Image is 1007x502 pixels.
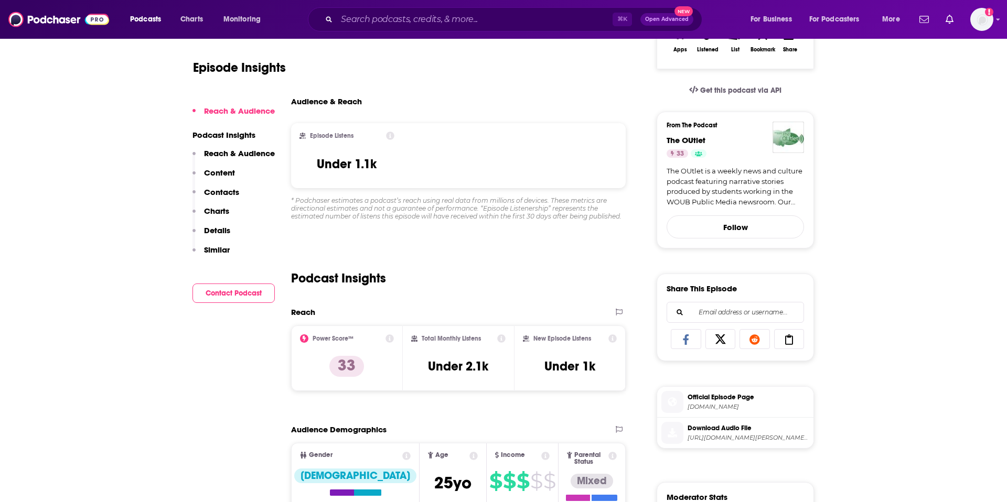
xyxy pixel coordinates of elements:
h3: Share This Episode [667,283,737,293]
button: Listened [694,21,721,59]
span: $ [503,473,516,489]
a: The OUtlet [667,135,705,145]
span: For Business [751,12,792,27]
h2: Episode Listens [310,132,353,139]
span: Podcasts [130,12,161,27]
span: $ [530,473,542,489]
span: More [882,12,900,27]
span: Official Episode Page [688,392,809,402]
img: User Profile [970,8,993,31]
span: For Podcasters [809,12,860,27]
a: Share on X/Twitter [705,329,736,349]
p: 33 [329,356,364,377]
button: Reach & Audience [192,148,275,168]
div: List [731,46,740,53]
h2: Power Score™ [313,335,353,342]
span: 33 [677,149,684,159]
button: Charts [192,206,229,225]
h2: Reach [291,307,315,317]
span: Age [435,452,448,459]
a: Share on Facebook [671,329,701,349]
a: Copy Link [774,329,805,349]
span: Monitoring [223,12,261,27]
a: Get this podcast via API [681,78,790,103]
span: Get this podcast via API [700,86,781,95]
h3: Under 1k [544,358,595,374]
a: 33 [667,149,688,158]
span: Open Advanced [645,17,689,22]
a: Share on Reddit [740,329,770,349]
a: Show notifications dropdown [941,10,958,28]
div: Listened [697,47,719,53]
span: $ [489,473,502,489]
div: Share [783,47,797,53]
h1: Episode Insights [193,60,286,75]
h3: Moderator Stats [667,492,727,502]
p: Similar [204,245,230,255]
p: Contacts [204,187,239,197]
img: Podchaser - Follow, Share and Rate Podcasts [8,9,109,29]
div: Apps [673,47,687,53]
h3: Under 1.1k [317,156,377,172]
svg: Add a profile image [985,8,993,16]
button: Share [777,21,804,59]
h2: Total Monthly Listens [422,335,481,342]
a: The OUtlet is a weekly news and culture podcast featuring narrative stories produced by students ... [667,166,804,207]
div: Mixed [571,474,613,488]
p: Content [204,168,235,178]
button: Contacts [192,187,239,206]
button: open menu [123,11,175,28]
button: Reach & Audience [192,106,275,125]
input: Email address or username... [676,302,795,322]
span: Parental Status [574,452,607,465]
h2: Podcast Insights [291,270,386,286]
button: open menu [216,11,274,28]
h2: Audience Demographics [291,424,387,434]
button: Details [192,225,230,245]
div: * Podchaser estimates a podcast’s reach using real data from millions of devices. These metrics a... [291,197,626,220]
div: Search podcasts, credits, & more... [318,7,712,31]
span: Charts [180,12,203,27]
span: Income [501,452,525,459]
span: ⌘ K [613,13,632,26]
button: Apps [667,21,694,59]
a: Download Audio File[URL][DOMAIN_NAME][PERSON_NAME][PERSON_NAME][PERSON_NAME] [661,422,809,444]
p: Reach & Audience [204,106,275,116]
h2: New Episode Listens [533,335,591,342]
div: Search followers [667,302,804,323]
span: 25 yo [434,473,472,493]
h3: Audience & Reach [291,96,362,106]
h3: From The Podcast [667,122,796,129]
input: Search podcasts, credits, & more... [337,11,613,28]
button: open menu [875,11,913,28]
span: Gender [309,452,333,459]
span: Download Audio File [688,423,809,433]
p: Reach & Audience [204,148,275,158]
a: Official Episode Page[DOMAIN_NAME] [661,391,809,413]
span: New [674,6,693,16]
span: Logged in as isabellaN [970,8,993,31]
p: Details [204,225,230,235]
a: Charts [174,11,209,28]
button: open menu [743,11,805,28]
div: [DEMOGRAPHIC_DATA] [294,468,416,483]
img: The OUtlet [773,122,804,153]
button: open menu [802,11,875,28]
p: Charts [204,206,229,216]
button: Similar [192,245,230,264]
button: Content [192,168,235,187]
span: $ [543,473,555,489]
div: Bookmark [751,47,775,53]
button: Contact Podcast [192,283,275,303]
span: $ [517,473,529,489]
a: Show notifications dropdown [915,10,933,28]
button: Follow [667,215,804,238]
button: Bookmark [749,21,776,59]
span: https://feeds.soundcloud.com/stream/2157057795-woubdigital-the-anna-jinja-show-anna-sheffield-kri... [688,434,809,442]
span: soundcloud.com [688,403,809,411]
button: Show profile menu [970,8,993,31]
div: Show More ButtonList [722,21,749,59]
